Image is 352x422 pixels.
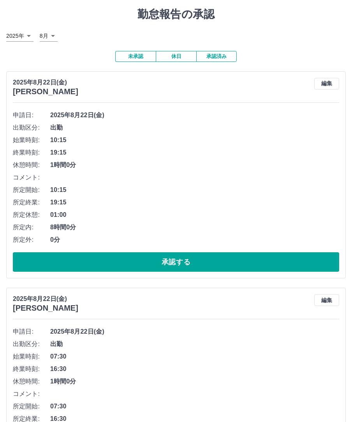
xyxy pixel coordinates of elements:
[50,148,339,157] span: 19:15
[13,198,50,207] span: 所定終業:
[50,402,339,411] span: 07:30
[13,364,50,374] span: 終業時刻:
[13,402,50,411] span: 所定開始:
[13,135,50,145] span: 始業時刻:
[13,148,50,157] span: 終業時刻:
[13,294,78,304] p: 2025年8月22日(金)
[13,252,339,272] button: 承認する
[50,339,339,349] span: 出勤
[156,51,196,62] button: 休日
[13,123,50,132] span: 出勤区分:
[6,8,346,21] h1: 勤怠報告の承認
[40,30,58,42] div: 8月
[13,389,50,399] span: コメント:
[13,339,50,349] span: 出勤区分:
[115,51,156,62] button: 未承認
[50,235,339,244] span: 0分
[13,173,50,182] span: コメント:
[50,123,339,132] span: 出勤
[13,111,50,120] span: 申請日:
[13,160,50,170] span: 休憩時間:
[13,210,50,220] span: 所定休憩:
[6,30,33,42] div: 2025年
[50,198,339,207] span: 19:15
[13,352,50,361] span: 始業時刻:
[50,185,339,195] span: 10:15
[13,377,50,386] span: 休憩時間:
[50,364,339,374] span: 16:30
[13,304,78,313] h3: [PERSON_NAME]
[50,223,339,232] span: 8時間0分
[13,223,50,232] span: 所定内:
[50,111,339,120] span: 2025年8月22日(金)
[13,185,50,195] span: 所定開始:
[314,294,339,306] button: 編集
[50,377,339,386] span: 1時間0分
[50,327,339,336] span: 2025年8月22日(金)
[13,235,50,244] span: 所定外:
[13,87,78,96] h3: [PERSON_NAME]
[50,160,339,170] span: 1時間0分
[314,78,339,90] button: 編集
[196,51,237,62] button: 承認済み
[50,210,339,220] span: 01:00
[50,352,339,361] span: 07:30
[13,327,50,336] span: 申請日:
[13,78,78,87] p: 2025年8月22日(金)
[50,135,339,145] span: 10:15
